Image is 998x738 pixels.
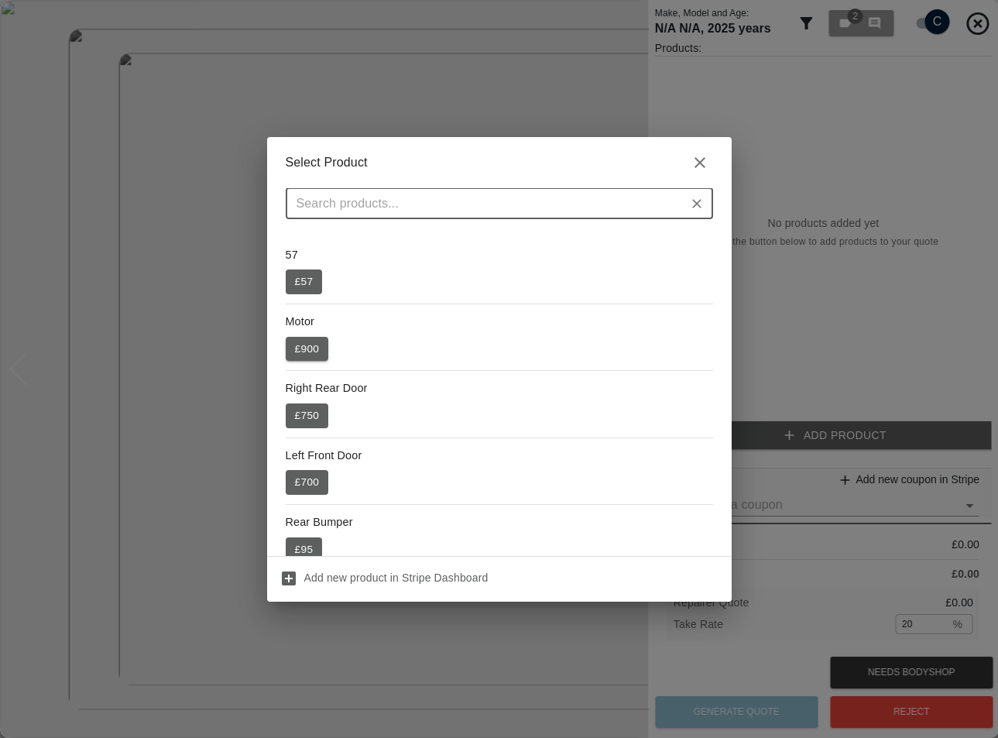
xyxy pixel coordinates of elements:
[286,247,713,264] p: 57
[286,470,329,495] button: £700
[290,193,683,215] input: Search products...
[286,153,368,172] p: Select Product
[286,448,713,465] p: Left Front Door
[286,514,713,531] p: Rear Bumper
[286,314,713,331] p: Motor
[286,337,329,362] button: £900
[286,537,323,562] button: £95
[286,269,323,294] button: £57
[304,570,489,585] p: Add new product in Stripe Dashboard
[286,403,329,428] button: £750
[686,193,708,215] button: Clear
[286,380,713,397] p: Right Rear Door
